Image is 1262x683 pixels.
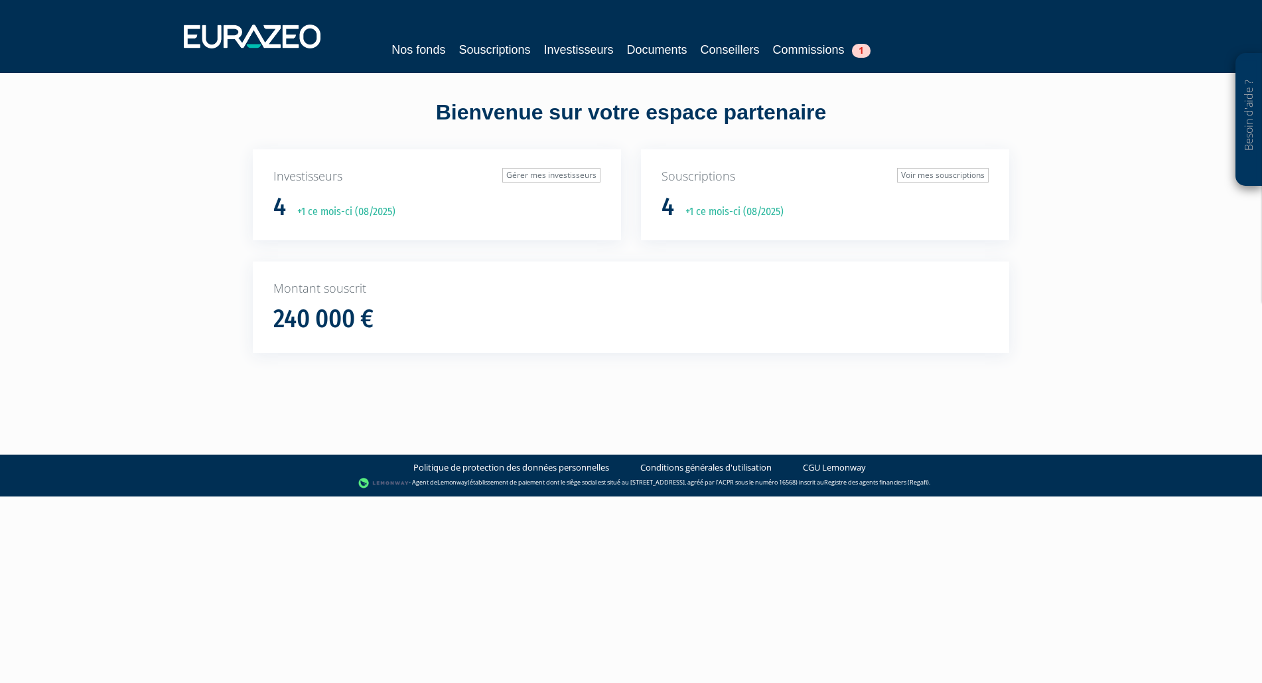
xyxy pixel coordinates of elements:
[413,461,609,474] a: Politique de protection des données personnelles
[243,98,1019,149] div: Bienvenue sur votre espace partenaire
[273,305,374,333] h1: 240 000 €
[662,193,674,221] h1: 4
[640,461,772,474] a: Conditions générales d'utilisation
[184,25,320,48] img: 1732889491-logotype_eurazeo_blanc_rvb.png
[701,40,760,59] a: Conseillers
[391,40,445,59] a: Nos fonds
[273,193,286,221] h1: 4
[662,168,989,185] p: Souscriptions
[288,204,395,220] p: +1 ce mois-ci (08/2025)
[852,44,871,58] span: 1
[502,168,600,183] a: Gérer mes investisseurs
[627,40,687,59] a: Documents
[803,461,866,474] a: CGU Lemonway
[1241,60,1257,180] p: Besoin d'aide ?
[358,477,409,490] img: logo-lemonway.png
[13,477,1249,490] div: - Agent de (établissement de paiement dont le siège social est situé au [STREET_ADDRESS], agréé p...
[458,40,530,59] a: Souscriptions
[773,40,871,59] a: Commissions1
[437,478,468,487] a: Lemonway
[543,40,613,59] a: Investisseurs
[824,478,929,487] a: Registre des agents financiers (Regafi)
[676,204,784,220] p: +1 ce mois-ci (08/2025)
[273,280,989,297] p: Montant souscrit
[897,168,989,183] a: Voir mes souscriptions
[273,168,600,185] p: Investisseurs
